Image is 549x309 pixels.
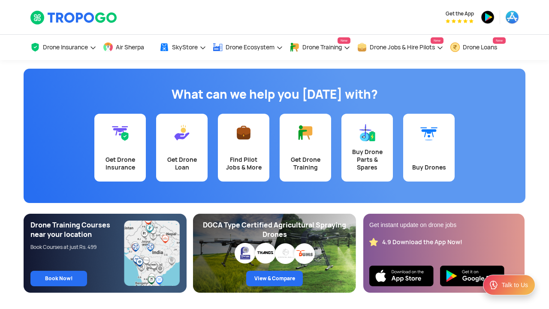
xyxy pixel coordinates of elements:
[30,221,124,239] div: Drone Training Courses near your location
[226,44,274,51] span: Drone Ecosystem
[420,124,437,141] img: Buy Drones
[446,10,474,17] span: Get the App
[103,35,153,60] a: Air Sherpa
[173,124,190,141] img: Get Drone Loan
[481,10,495,24] img: playstore
[370,44,435,51] span: Drone Jobs & Hire Pilots
[30,10,118,25] img: TropoGo Logo
[431,37,443,44] span: New
[30,35,97,60] a: Drone Insurance
[116,44,144,51] span: Air Sherpa
[100,156,141,171] div: Get Drone Insurance
[213,35,283,60] a: Drone Ecosystem
[382,238,462,246] div: 4.9 Download the App Now!
[161,156,202,171] div: Get Drone Loan
[357,35,443,60] a: Drone Jobs & Hire PilotsNew
[369,238,378,246] img: star_rating
[359,124,376,141] img: Buy Drone Parts & Spares
[341,114,393,182] a: Buy Drone Parts & Spares
[235,124,252,141] img: Find Pilot Jobs & More
[489,280,499,290] img: ic_Support.svg
[200,221,349,239] div: DGCA Type Certified Agricultural Spraying Drones
[450,35,506,60] a: Drone LoansNew
[156,114,208,182] a: Get Drone Loan
[403,114,455,182] a: Buy Drones
[159,35,206,60] a: SkyStore
[408,164,449,171] div: Buy Drones
[290,35,350,60] a: Drone TrainingNew
[440,266,504,286] img: Playstore
[43,44,88,51] span: Drone Insurance
[369,221,519,229] div: Get instant update on drone jobs
[446,19,474,23] img: App Raking
[297,124,314,141] img: Get Drone Training
[505,10,519,24] img: appstore
[30,86,519,103] h1: What can we help you [DATE] with?
[94,114,146,182] a: Get Drone Insurance
[223,156,264,171] div: Find Pilot Jobs & More
[218,114,269,182] a: Find Pilot Jobs & More
[493,37,506,44] span: New
[369,266,434,286] img: Ios
[302,44,342,51] span: Drone Training
[463,44,497,51] span: Drone Loans
[280,114,331,182] a: Get Drone Training
[347,148,388,171] div: Buy Drone Parts & Spares
[502,281,528,289] div: Talk to Us
[285,156,326,171] div: Get Drone Training
[338,37,350,44] span: New
[172,44,198,51] span: SkyStore
[30,244,124,251] div: Book Courses at just Rs. 499
[112,124,129,141] img: Get Drone Insurance
[246,271,303,286] a: View & Compare
[30,271,87,286] a: Book Now!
